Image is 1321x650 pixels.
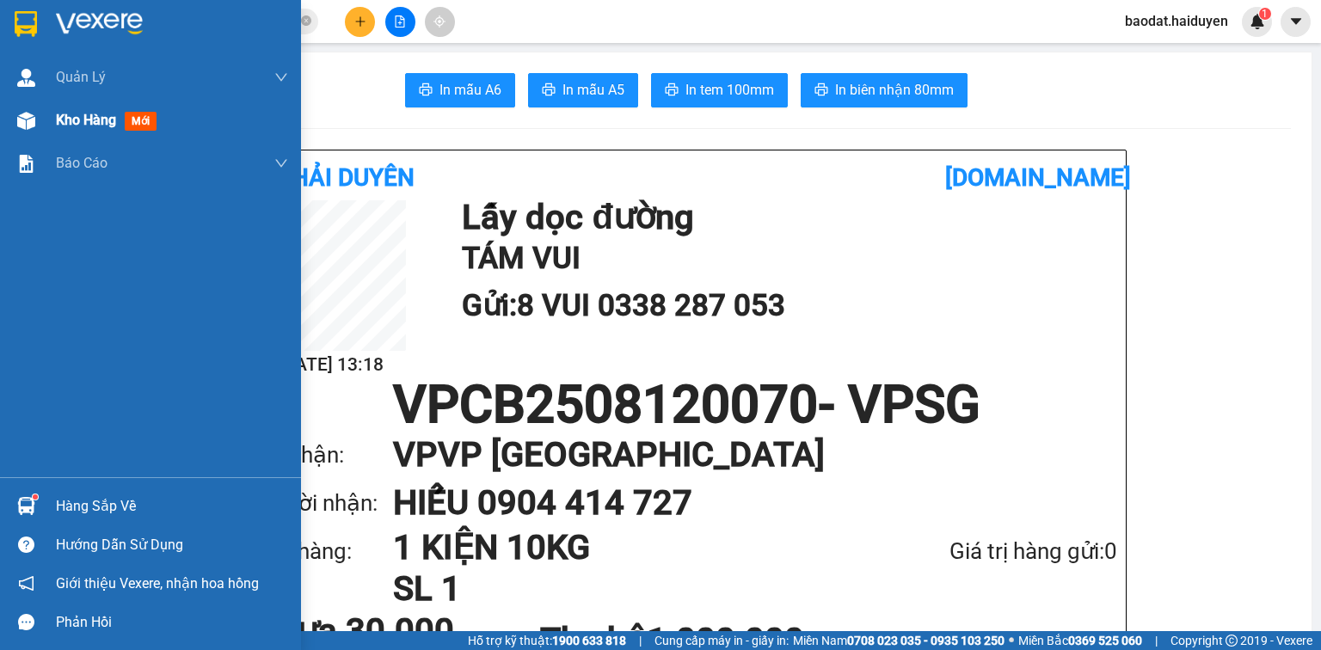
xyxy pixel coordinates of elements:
span: printer [542,83,556,99]
div: VP nhận: [255,438,393,473]
button: file-add [385,7,415,37]
b: Hải Duyên [292,163,415,192]
img: logo-vxr [15,11,37,37]
span: In tem 100mm [685,79,774,101]
h2: [DATE] 13:18 [255,351,406,379]
span: down [274,71,288,84]
h1: VPCB2508120070 - VPSG [255,379,1117,431]
div: Phản hồi [56,610,288,635]
span: down [274,156,288,170]
img: icon-new-feature [1250,14,1265,29]
span: In biên nhận 80mm [835,79,954,101]
strong: 1900 633 818 [552,634,626,647]
span: message [18,614,34,630]
span: In mẫu A6 [439,79,501,101]
h1: Lấy dọc đường [115,51,347,85]
strong: 0708 023 035 - 0935 103 250 [847,634,1005,647]
span: Quản Lý [56,66,106,88]
button: caret-down [1281,7,1311,37]
span: | [639,631,642,650]
button: printerIn tem 100mm [651,73,788,107]
span: caret-down [1288,14,1304,29]
span: 1 [1262,8,1268,20]
h2: TÁM VUI [462,235,1109,282]
h1: Lấy dọc đường [462,200,1109,235]
span: copyright [1226,635,1238,647]
strong: 0369 525 060 [1068,634,1142,647]
img: warehouse-icon [17,112,35,130]
div: Người nhận: [255,486,393,521]
span: | [1155,631,1158,650]
b: [DOMAIN_NAME] [945,163,1131,192]
span: Báo cáo [56,152,108,174]
span: Hỗ trợ kỹ thuật: [468,631,626,650]
div: Giá trị hàng gửi: 0 [858,534,1117,569]
span: aim [433,15,445,28]
h1: 1 KIỆN 10KG [393,527,858,568]
img: warehouse-icon [17,497,35,515]
button: printerIn mẫu A6 [405,73,515,107]
span: mới [125,112,157,131]
span: Giới thiệu Vexere, nhận hoa hồng [56,573,259,594]
span: close-circle [301,14,311,30]
span: file-add [394,15,406,28]
div: Chưa 30.000 [255,614,540,648]
div: Hàng sắp về [56,494,288,519]
sup: 1 [33,494,38,500]
span: In mẫu A5 [562,79,624,101]
h1: HIẾU 0904 414 727 [393,479,1083,527]
span: printer [665,83,679,99]
h1: VP VP [GEOGRAPHIC_DATA] [393,431,1083,479]
sup: 1 [1259,8,1271,20]
span: Cung cấp máy in - giấy in: [654,631,789,650]
button: aim [425,7,455,37]
span: Kho hàng [56,112,116,128]
span: notification [18,575,34,592]
img: warehouse-icon [17,69,35,87]
span: question-circle [18,537,34,553]
button: plus [345,7,375,37]
span: printer [814,83,828,99]
span: plus [354,15,366,28]
span: close-circle [301,15,311,26]
button: printerIn mẫu A5 [528,73,638,107]
span: Miền Bắc [1018,631,1142,650]
div: Hướng dẫn sử dụng [56,532,288,558]
div: Tên hàng: [255,534,393,569]
span: Miền Nam [793,631,1005,650]
h1: Gửi: 8 VUI 0338 287 053 [462,282,1109,329]
h1: SL 1 [393,568,858,610]
img: solution-icon [17,155,35,173]
b: Hải Duyên [46,14,169,42]
button: printerIn biên nhận 80mm [801,73,968,107]
span: baodat.haiduyen [1111,10,1242,32]
h2: TÁM VUI [115,85,234,132]
span: ⚪️ [1009,637,1014,644]
span: printer [419,83,433,99]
